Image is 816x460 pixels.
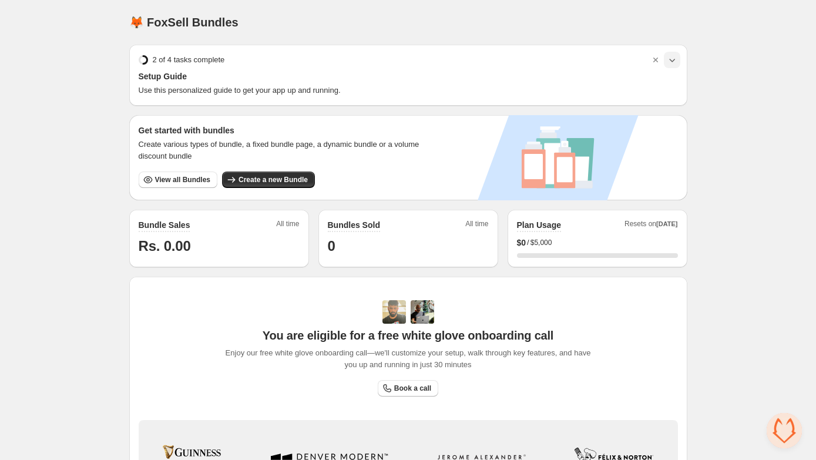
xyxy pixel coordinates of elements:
[222,172,315,188] button: Create a new Bundle
[153,54,225,66] span: 2 of 4 tasks complete
[328,219,380,231] h2: Bundles Sold
[139,139,431,162] span: Create various types of bundle, a fixed bundle page, a dynamic bundle or a volume discount bundle
[465,219,488,232] span: All time
[656,220,677,227] span: [DATE]
[139,237,300,256] h1: Rs. 0.00
[129,15,239,29] h1: 🦊 FoxSell Bundles
[276,219,299,232] span: All time
[517,237,526,249] span: $ 0
[139,219,190,231] h2: Bundle Sales
[394,384,431,393] span: Book a call
[139,70,678,82] span: Setup Guide
[139,172,217,188] button: View all Bundles
[219,347,597,371] span: Enjoy our free white glove onboarding call—we'll customize your setup, walk through key features,...
[767,413,802,448] div: Open chat
[328,237,489,256] h1: 0
[411,300,434,324] img: Prakhar
[382,300,406,324] img: Adi
[239,175,308,184] span: Create a new Bundle
[378,380,438,397] a: Book a call
[263,328,553,343] span: You are eligible for a free white glove onboarding call
[139,85,678,96] span: Use this personalized guide to get your app up and running.
[139,125,431,136] h3: Get started with bundles
[155,175,210,184] span: View all Bundles
[517,219,561,231] h2: Plan Usage
[517,237,678,249] div: /
[530,238,552,247] span: $5,000
[624,219,678,232] span: Resets on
